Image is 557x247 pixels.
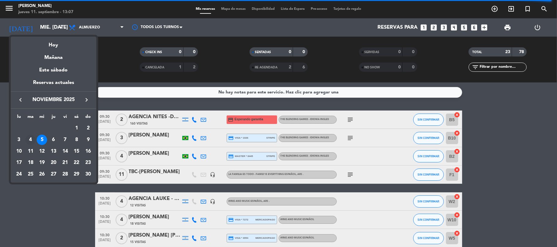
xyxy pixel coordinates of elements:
td: 24 de noviembre de 2025 [13,169,25,180]
div: 17 [14,158,24,168]
th: viernes [59,113,71,123]
td: 5 de noviembre de 2025 [36,134,48,146]
div: 21 [60,158,70,168]
div: 9 [83,135,93,145]
td: 19 de noviembre de 2025 [36,157,48,169]
th: sábado [71,113,83,123]
div: 3 [14,135,24,145]
td: 16 de noviembre de 2025 [82,146,94,157]
td: 11 de noviembre de 2025 [25,146,36,157]
div: 13 [48,146,59,157]
td: 20 de noviembre de 2025 [48,157,59,169]
div: 28 [60,169,70,180]
div: Este sábado [11,62,96,79]
div: Mañana [11,49,96,62]
div: 24 [14,169,24,180]
div: 12 [37,146,47,157]
td: 28 de noviembre de 2025 [59,169,71,180]
td: 13 de noviembre de 2025 [48,146,59,157]
div: 27 [48,169,59,180]
td: 15 de noviembre de 2025 [71,146,83,157]
div: 6 [48,135,59,145]
th: martes [25,113,36,123]
th: lunes [13,113,25,123]
div: 15 [71,146,82,157]
div: 16 [83,146,93,157]
i: keyboard_arrow_left [17,96,24,104]
td: 3 de noviembre de 2025 [13,134,25,146]
div: 26 [37,169,47,180]
td: 30 de noviembre de 2025 [82,169,94,180]
td: 9 de noviembre de 2025 [82,134,94,146]
span: noviembre 2025 [26,96,81,104]
div: 10 [14,146,24,157]
div: 25 [25,169,36,180]
div: 1 [71,123,82,133]
td: 8 de noviembre de 2025 [71,134,83,146]
div: 29 [71,169,82,180]
td: 4 de noviembre de 2025 [25,134,36,146]
div: 18 [25,158,36,168]
th: miércoles [36,113,48,123]
td: 10 de noviembre de 2025 [13,146,25,157]
td: 2 de noviembre de 2025 [82,122,94,134]
td: 25 de noviembre de 2025 [25,169,36,180]
td: 1 de noviembre de 2025 [71,122,83,134]
td: 27 de noviembre de 2025 [48,169,59,180]
td: 7 de noviembre de 2025 [59,134,71,146]
button: keyboard_arrow_right [81,96,92,104]
div: 5 [37,135,47,145]
div: 19 [37,158,47,168]
div: Hoy [11,37,96,49]
th: domingo [82,113,94,123]
div: Reservas actuales [11,79,96,91]
div: 11 [25,146,36,157]
div: 14 [60,146,70,157]
div: 8 [71,135,82,145]
div: 2 [83,123,93,133]
td: 22 de noviembre de 2025 [71,157,83,169]
td: 12 de noviembre de 2025 [36,146,48,157]
td: 23 de noviembre de 2025 [82,157,94,169]
td: 29 de noviembre de 2025 [71,169,83,180]
div: 4 [25,135,36,145]
div: 7 [60,135,70,145]
td: 6 de noviembre de 2025 [48,134,59,146]
div: 22 [71,158,82,168]
i: keyboard_arrow_right [83,96,90,104]
td: NOV. [13,122,71,134]
td: 21 de noviembre de 2025 [59,157,71,169]
div: 23 [83,158,93,168]
div: 20 [48,158,59,168]
td: 26 de noviembre de 2025 [36,169,48,180]
td: 14 de noviembre de 2025 [59,146,71,157]
th: jueves [48,113,59,123]
td: 18 de noviembre de 2025 [25,157,36,169]
td: 17 de noviembre de 2025 [13,157,25,169]
button: keyboard_arrow_left [15,96,26,104]
div: 30 [83,169,93,180]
